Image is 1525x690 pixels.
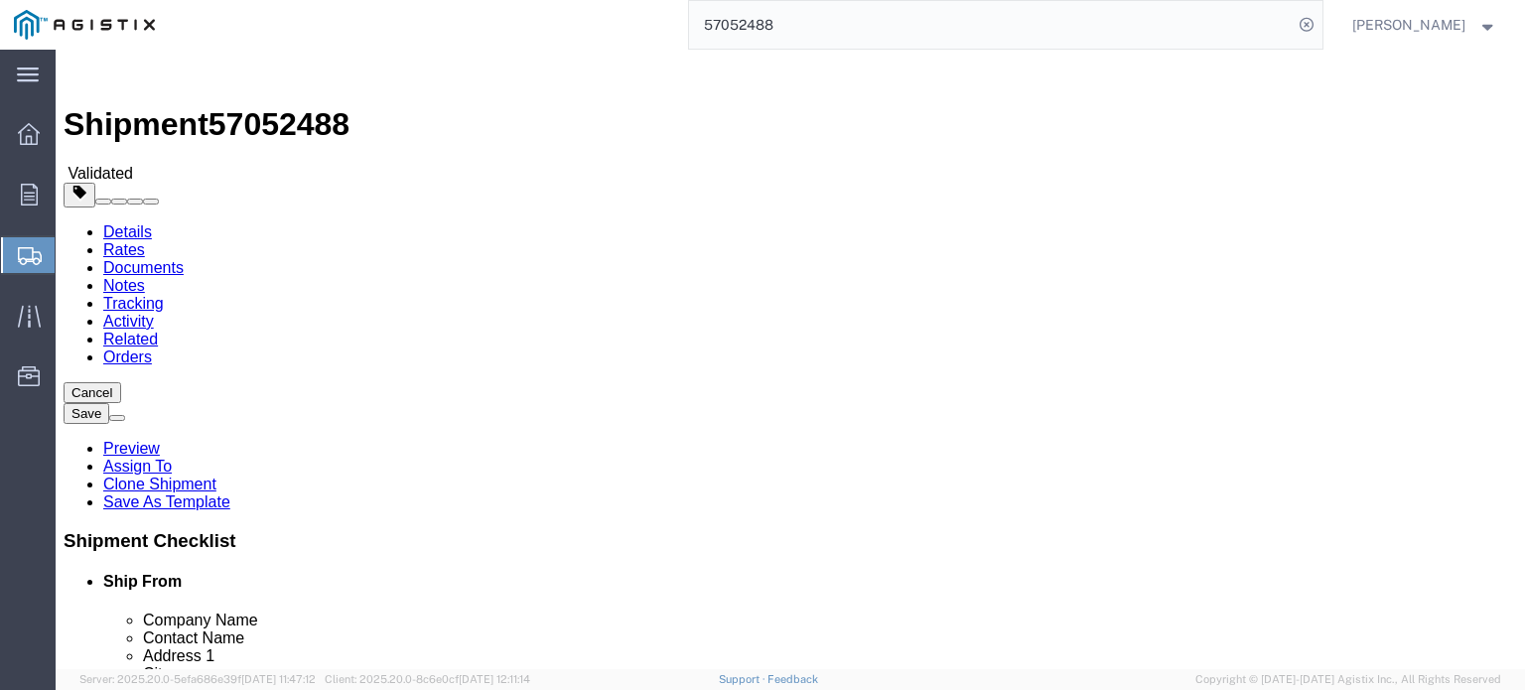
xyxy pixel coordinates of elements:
span: Zachary Curliano [1352,14,1465,36]
a: Feedback [767,673,818,685]
span: [DATE] 11:47:12 [241,673,316,685]
a: Support [719,673,768,685]
iframe: FS Legacy Container [56,50,1525,669]
span: Client: 2025.20.0-8c6e0cf [325,673,530,685]
span: Copyright © [DATE]-[DATE] Agistix Inc., All Rights Reserved [1195,671,1501,688]
img: logo [14,10,155,40]
input: Search for shipment number, reference number [689,1,1293,49]
span: Server: 2025.20.0-5efa686e39f [79,673,316,685]
span: [DATE] 12:11:14 [459,673,530,685]
button: [PERSON_NAME] [1351,13,1498,37]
